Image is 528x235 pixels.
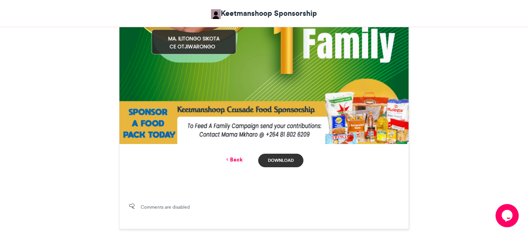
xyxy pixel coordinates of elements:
iframe: chat widget [496,204,520,227]
a: Keetmanshoop Sponsorship [211,8,317,19]
span: Comments are disabled [141,204,190,211]
img: Keetmanshoop Sponsorship [211,9,221,19]
a: Back [225,156,243,164]
a: Download [258,154,303,167]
